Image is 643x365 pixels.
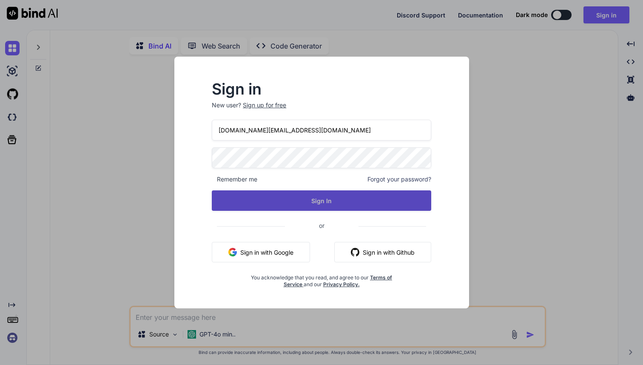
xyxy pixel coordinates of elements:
img: google [228,248,237,256]
span: Forgot your password? [367,175,431,184]
button: Sign in with Google [212,242,310,262]
button: Sign in with Github [334,242,431,262]
input: Login or Email [212,120,431,141]
a: Privacy Policy. [323,281,360,287]
div: Sign up for free [243,101,286,109]
div: You acknowledge that you read, and agree to our and our [248,269,395,288]
a: Terms of Service [284,274,393,287]
span: Remember me [212,175,257,184]
span: or [285,215,358,236]
button: Sign In [212,190,431,211]
img: github [351,248,359,256]
h2: Sign in [212,82,431,96]
p: New user? [212,101,431,120]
